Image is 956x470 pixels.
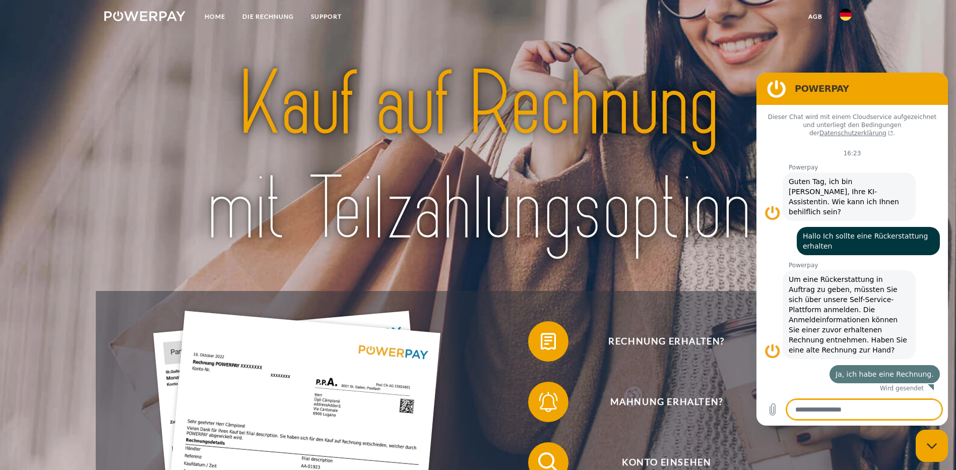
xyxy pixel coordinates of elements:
[528,382,790,422] button: Mahnung erhalten?
[302,8,350,26] a: SUPPORT
[840,9,852,21] img: de
[543,382,790,422] span: Mahnung erhalten?
[916,430,948,462] iframe: Schaltfläche zum Öffnen des Messaging-Fensters; Konversation läuft
[536,329,561,354] img: qb_bill.svg
[543,321,790,362] span: Rechnung erhalten?
[141,47,815,267] img: title-powerpay_de.svg
[528,321,790,362] button: Rechnung erhalten?
[234,8,302,26] a: DIE RECHNUNG
[196,8,234,26] a: Home
[104,11,185,21] img: logo-powerpay-white.svg
[800,8,831,26] a: agb
[756,73,948,426] iframe: Messaging-Fenster
[536,389,561,415] img: qb_bell.svg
